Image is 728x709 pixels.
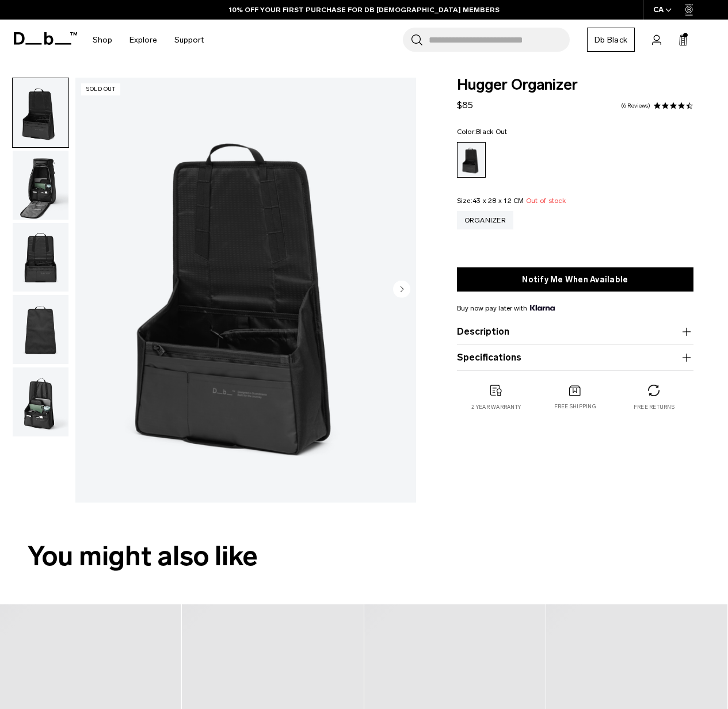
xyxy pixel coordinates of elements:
button: Hugger Organizer Black Out [12,294,69,365]
img: Hugger Organizer Black Out [13,367,68,436]
img: Hugger Organizer Black Out [13,151,68,220]
nav: Main Navigation [84,20,212,60]
p: Free shipping [554,403,596,411]
a: Support [174,20,204,60]
img: Hugger Organizer Black Out [75,78,416,503]
p: Sold Out [81,83,120,95]
p: Free returns [634,403,674,411]
span: Buy now pay later with [457,303,555,313]
button: Next slide [393,280,410,300]
span: Out of stock [526,197,566,205]
button: Specifications [457,351,693,365]
a: Shop [93,20,112,60]
a: Db Black [587,28,635,52]
button: Hugger Organizer Black Out [12,150,69,220]
p: 2 year warranty [471,403,521,411]
a: 10% OFF YOUR FIRST PURCHASE FOR DB [DEMOGRAPHIC_DATA] MEMBERS [229,5,500,15]
button: Hugger Organizer Black Out [12,223,69,293]
span: $85 [457,99,473,110]
img: Hugger Organizer Black Out [13,295,68,364]
li: 1 / 5 [75,78,416,503]
button: Description [457,325,693,339]
a: Organizer [457,211,513,229]
span: Black Out [476,128,507,136]
img: Hugger Organizer Black Out [13,78,68,147]
span: 43 x 28 x 12 CM [472,197,524,205]
legend: Color: [457,128,508,135]
button: Hugger Organizer Black Out [12,78,69,148]
span: Hugger Organizer [457,78,693,93]
a: 6 reviews [621,103,650,109]
img: Hugger Organizer Black Out [13,223,68,292]
img: {"height" => 20, "alt" => "Klarna"} [530,305,555,311]
button: Notify Me When Available [457,267,693,292]
button: Hugger Organizer Black Out [12,367,69,437]
h2: You might also like [28,536,700,577]
a: Black Out [457,142,486,178]
legend: Size: [457,197,566,204]
a: Explore [129,20,157,60]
